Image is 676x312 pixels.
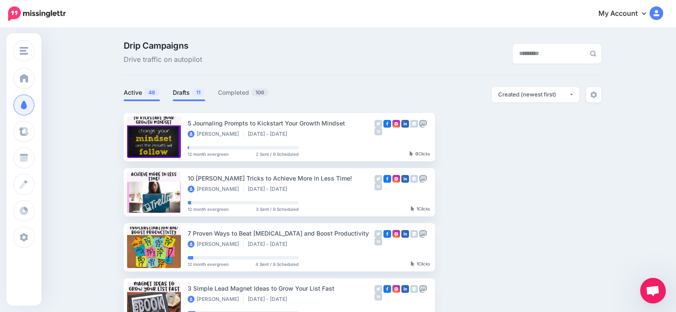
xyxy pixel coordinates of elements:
[419,285,427,293] img: mastodon-grey-square.png
[492,87,579,102] button: Created (newest first)
[188,186,244,192] li: [PERSON_NAME]
[248,296,291,303] li: [DATE] - [DATE]
[248,131,291,137] li: [DATE] - [DATE]
[188,118,374,128] div: 5 Journaling Prompts to Kickstart Your Growth Mindset
[374,238,382,245] img: medium-grey-square.png
[392,120,400,128] img: instagram-square.png
[409,151,413,156] img: pointer-grey-darker.png
[419,230,427,238] img: mastodon-grey-square.png
[409,152,430,157] div: Clicks
[410,175,418,183] img: google_business-grey-square.png
[374,230,382,238] img: twitter-grey-square.png
[8,6,66,21] img: Missinglettr
[401,175,409,183] img: linkedin-square.png
[590,3,663,24] a: My Account
[218,87,269,98] a: Completed106
[188,262,229,266] span: 12 month evergreen
[374,183,382,190] img: medium-grey-square.png
[144,88,160,96] span: 46
[417,261,418,266] b: 1
[192,88,205,96] span: 11
[188,241,244,248] li: [PERSON_NAME]
[590,50,596,57] img: search-grey-6.png
[401,285,409,293] img: linkedin-square.png
[401,120,409,128] img: linkedin-square.png
[188,283,374,293] div: 3 Simple Lead Magnet Ideas to Grow Your List Fast
[188,173,374,183] div: 10 [PERSON_NAME] Tricks to Achieve More in Less Time!
[419,175,427,183] img: mastodon-grey-square.png
[411,206,415,211] img: pointer-grey-darker.png
[251,88,269,96] span: 106
[411,261,415,266] img: pointer-grey-darker.png
[640,278,666,303] a: Open chat
[124,87,160,98] a: Active46
[374,285,382,293] img: twitter-grey-square.png
[383,230,391,238] img: facebook-square.png
[256,207,299,211] span: 3 Sent / 9 Scheduled
[417,206,418,211] b: 1
[374,175,382,183] img: twitter-grey-square.png
[392,285,400,293] img: instagram-square.png
[392,230,400,238] img: instagram-square.png
[498,90,569,99] div: Created (newest first)
[124,41,202,50] span: Drip Campaigns
[188,296,244,303] li: [PERSON_NAME]
[411,207,430,212] div: Clicks
[188,131,244,137] li: [PERSON_NAME]
[255,262,299,266] span: 4 Sent / 9 Scheduled
[410,230,418,238] img: google_business-grey-square.png
[374,128,382,135] img: medium-grey-square.png
[374,293,382,300] img: medium-grey-square.png
[419,120,427,128] img: mastodon-grey-square.png
[383,175,391,183] img: facebook-square.png
[188,207,229,211] span: 12 month evergreen
[383,285,391,293] img: facebook-square.png
[256,152,299,156] span: 2 Sent / 9 Scheduled
[383,120,391,128] img: facebook-square.png
[248,241,291,248] li: [DATE] - [DATE]
[374,120,382,128] img: twitter-grey-square.png
[173,87,205,98] a: Drafts11
[401,230,409,238] img: linkedin-square.png
[410,285,418,293] img: google_business-grey-square.png
[248,186,291,192] li: [DATE] - [DATE]
[411,262,430,267] div: Clicks
[188,152,229,156] span: 12 month evergreen
[410,120,418,128] img: google_business-grey-square.png
[20,47,28,55] img: menu.png
[188,228,374,238] div: 7 Proven Ways to Beat [MEDICAL_DATA] and Boost Productivity
[415,151,418,156] b: 0
[392,175,400,183] img: instagram-square.png
[590,91,597,98] img: settings-grey.png
[124,54,202,65] span: Drive traffic on autopilot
